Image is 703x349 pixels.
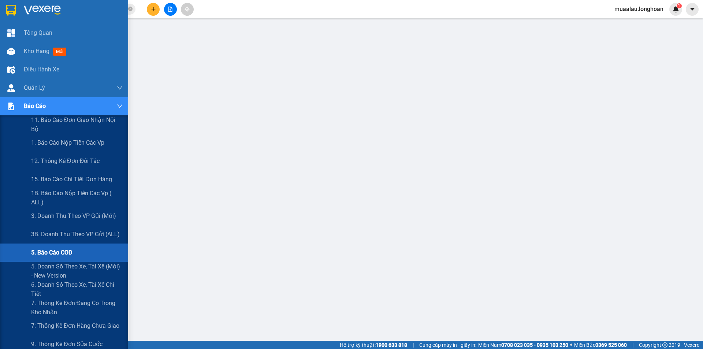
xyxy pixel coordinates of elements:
[31,298,123,317] span: 7. Thống kê đơn đang có trong kho nhận
[24,83,45,92] span: Quản Lý
[413,341,414,349] span: |
[689,6,696,12] span: caret-down
[31,138,104,147] span: 1. Báo cáo nộp tiền các vp
[7,48,15,55] img: warehouse-icon
[376,342,407,348] strong: 1900 633 818
[673,6,679,12] img: icon-new-feature
[678,3,680,8] span: 1
[478,341,568,349] span: Miền Nam
[570,344,572,346] span: ⚪️
[31,262,123,280] span: 5. Doanh số theo xe, tài xế (mới) - New version
[6,5,16,16] img: logo-vxr
[31,280,123,298] span: 6. Doanh số theo xe, tài xế chi tiết
[574,341,627,349] span: Miền Bắc
[128,6,133,13] span: close-circle
[677,3,682,8] sup: 1
[117,103,123,109] span: down
[609,4,669,14] span: muaalau.longhoan
[686,3,699,16] button: caret-down
[632,341,633,349] span: |
[24,48,49,55] span: Kho hàng
[419,341,476,349] span: Cung cấp máy in - giấy in:
[31,115,123,134] span: 11. Báo cáo đơn giao nhận nội bộ
[31,211,116,220] span: 3. Doanh Thu theo VP Gửi (mới)
[31,175,112,184] span: 15. Báo cáo chi tiết đơn hàng
[595,342,627,348] strong: 0369 525 060
[501,342,568,348] strong: 0708 023 035 - 0935 103 250
[31,248,72,257] span: 5. Báo cáo COD
[164,3,177,16] button: file-add
[181,3,194,16] button: aim
[31,189,123,207] span: 1B. Báo cáo nộp tiền các vp ( ALL)
[24,101,46,111] span: Báo cáo
[147,3,160,16] button: plus
[7,103,15,110] img: solution-icon
[151,7,156,12] span: plus
[31,339,103,349] span: 9. Thống kê đơn sửa cước
[340,341,407,349] span: Hỗ trợ kỹ thuật:
[53,48,66,56] span: mới
[31,230,120,239] span: 3B. Doanh Thu theo VP Gửi (ALL)
[7,29,15,37] img: dashboard-icon
[168,7,173,12] span: file-add
[31,156,100,166] span: 12. Thống kê đơn đối tác
[185,7,190,12] span: aim
[662,342,667,348] span: copyright
[31,321,119,330] span: 7: Thống kê đơn hàng chưa giao
[24,65,59,74] span: Điều hành xe
[24,28,52,37] span: Tổng Quan
[7,66,15,74] img: warehouse-icon
[128,7,133,11] span: close-circle
[7,84,15,92] img: warehouse-icon
[117,85,123,91] span: down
